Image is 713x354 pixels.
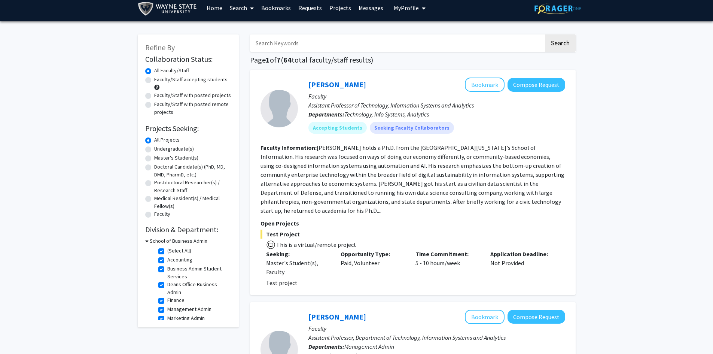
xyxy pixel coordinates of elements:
[167,305,211,313] label: Management Admin
[154,100,231,116] label: Faculty/Staff with posted remote projects
[250,34,544,52] input: Search Keywords
[534,3,581,14] img: ForagerOne Logo
[308,333,565,342] p: Assistant Professor, Department of Technology, Information Systems and Analytics
[335,249,410,276] div: Paid, Volunteer
[266,249,330,258] p: Seeking:
[308,312,366,321] a: [PERSON_NAME]
[167,281,229,296] label: Deans Office Business Admin
[308,343,344,350] b: Departments:
[6,320,32,348] iframe: Chat
[341,249,404,258] p: Opportunity Type:
[308,122,367,134] mat-chip: Accepting Students
[275,241,356,248] span: This is a virtual/remote project
[167,256,192,264] label: Accounting
[167,247,191,255] label: (Select All)
[154,136,180,144] label: All Projects
[545,34,576,52] button: Search
[415,249,479,258] p: Time Commitment:
[154,179,231,194] label: Postdoctoral Researcher(s) / Research Staff
[283,55,292,64] span: 64
[154,67,189,75] label: All Faculty/Staff
[266,258,330,276] div: Master's Student(s), Faculty
[167,314,205,322] label: Marketing Admin
[266,55,270,64] span: 1
[145,124,231,133] h2: Projects Seeking:
[167,265,229,281] label: Business Admin Student Services
[308,111,344,118] b: Departments:
[308,80,366,89] a: [PERSON_NAME]
[145,55,231,64] h2: Collaboration Status:
[394,4,419,12] span: My Profile
[145,225,231,234] h2: Division & Department:
[260,144,317,151] b: Faculty Information:
[485,249,560,276] div: Not Provided
[250,55,576,64] h1: Page of ( total faculty/staff results)
[344,111,429,118] span: Technology, Info Systems, Analytics
[260,144,564,214] fg-read-more: [PERSON_NAME] holds a Ph.D. from the [GEOGRAPHIC_DATA][US_STATE]'s School of Information. His res...
[154,154,198,162] label: Master's Student(s)
[490,249,554,258] p: Application Deadline:
[465,78,505,92] button: Add Kwame Robinson to Bookmarks
[154,163,231,179] label: Doctoral Candidate(s) (PhD, MD, DMD, PharmD, etc.)
[145,43,175,52] span: Refine By
[154,91,231,99] label: Faculty/Staff with posted projects
[260,219,565,228] p: Open Projects
[308,92,565,101] p: Faculty
[410,249,485,276] div: 5 - 10 hours/week
[260,230,565,239] span: Test Project
[465,310,505,324] button: Add Ahmed Mohamadean to Bookmarks
[167,296,185,304] label: Finance
[154,145,194,153] label: Undergraduate(s)
[154,76,228,84] label: Faculty/Staff accepting students
[344,343,394,350] span: Management Admin
[150,237,207,245] h3: School of Business Admin
[308,101,565,110] p: Assistant Professor of Technology, Information Systems and Analytics
[154,210,170,218] label: Faculty
[266,278,565,287] p: Test project
[508,310,565,324] button: Compose Request to Ahmed Mohamadean
[277,55,281,64] span: 7
[370,122,454,134] mat-chip: Seeking Faculty Collaborators
[508,78,565,92] button: Compose Request to Kwame Robinson
[138,0,200,17] img: Wayne State University Logo
[308,324,565,333] p: Faculty
[154,194,231,210] label: Medical Resident(s) / Medical Fellow(s)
